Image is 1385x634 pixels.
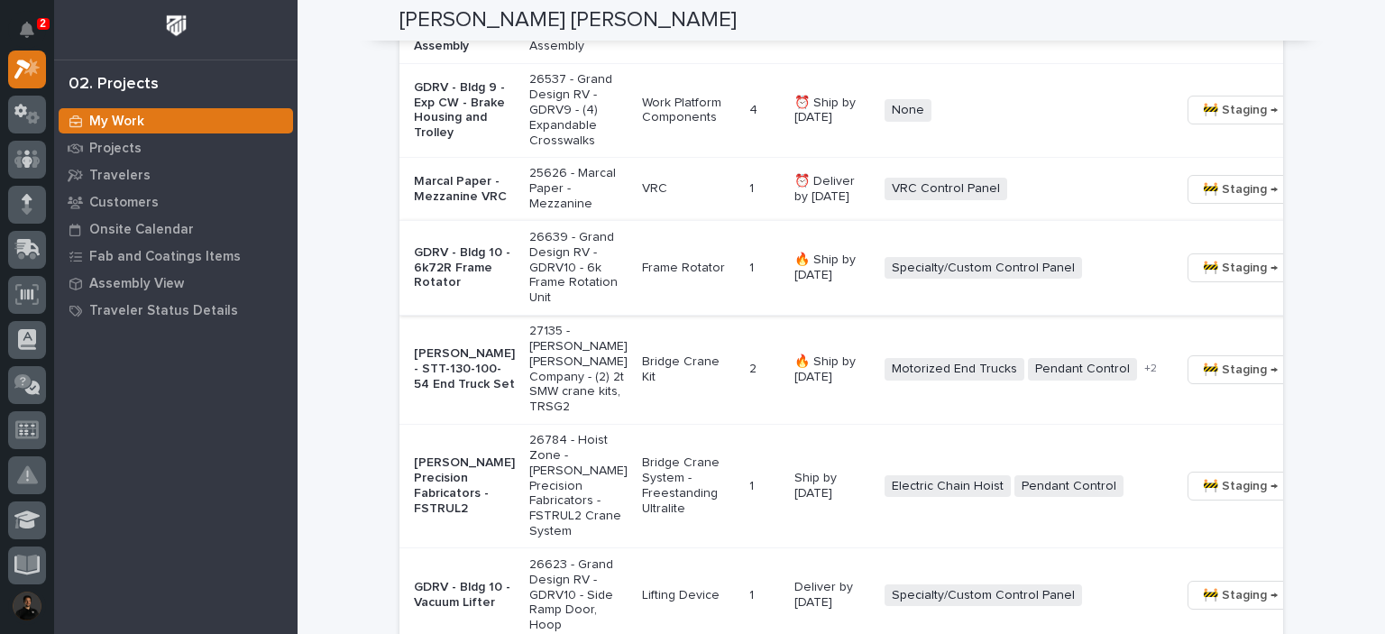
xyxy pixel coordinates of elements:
[1203,584,1278,606] span: 🚧 Staging →
[54,243,298,270] a: Fab and Coatings Items
[749,584,757,603] p: 1
[1188,472,1293,501] button: 🚧 Staging →
[794,580,870,611] p: Deliver by [DATE]
[749,178,757,197] p: 1
[1188,96,1293,124] button: 🚧 Staging →
[642,588,735,603] p: Lifting Device
[1014,475,1124,498] span: Pendant Control
[885,99,931,122] span: None
[89,195,159,211] p: Customers
[414,346,515,391] p: [PERSON_NAME] - STT-130-100-54 End Truck Set
[794,96,870,126] p: ⏰ Ship by [DATE]
[529,166,628,211] p: 25626 - Marcal Paper - Mezzanine
[160,9,193,42] img: Workspace Logo
[1203,359,1278,381] span: 🚧 Staging →
[794,354,870,385] p: 🔥 Ship by [DATE]
[54,270,298,297] a: Assembly View
[794,174,870,205] p: ⏰ Deliver by [DATE]
[1188,175,1293,204] button: 🚧 Staging →
[89,222,194,238] p: Onsite Calendar
[414,80,515,141] p: GDRV - Bldg 9 - Exp CW - Brake Housing and Trolley
[1203,475,1278,497] span: 🚧 Staging →
[69,75,159,95] div: 02. Projects
[89,114,144,130] p: My Work
[642,455,735,516] p: Bridge Crane System - Freestanding Ultralite
[749,358,760,377] p: 2
[54,297,298,324] a: Traveler Status Details
[642,181,735,197] p: VRC
[642,96,735,126] p: Work Platform Components
[89,249,241,265] p: Fab and Coatings Items
[89,141,142,157] p: Projects
[885,358,1024,381] span: Motorized End Trucks
[414,174,515,205] p: Marcal Paper - Mezzanine VRC
[1203,257,1278,279] span: 🚧 Staging →
[1144,363,1157,374] span: + 2
[1203,99,1278,121] span: 🚧 Staging →
[885,475,1011,498] span: Electric Chain Hoist
[8,11,46,49] button: Notifications
[529,433,628,539] p: 26784 - Hoist Zone - [PERSON_NAME] Precision Fabricators - FSTRUL2 Crane System
[749,257,757,276] p: 1
[399,7,737,33] h2: [PERSON_NAME] [PERSON_NAME]
[54,216,298,243] a: Onsite Calendar
[40,17,46,30] p: 2
[885,257,1082,280] span: Specialty/Custom Control Panel
[89,168,151,184] p: Travelers
[794,471,870,501] p: Ship by [DATE]
[414,580,515,611] p: GDRV - Bldg 10 - Vacuum Lifter
[414,245,515,290] p: GDRV - Bldg 10 - 6k72R Frame Rotator
[414,455,515,516] p: [PERSON_NAME] Precision Fabricators - FSTRUL2
[885,178,1007,200] span: VRC Control Panel
[89,303,238,319] p: Traveler Status Details
[749,475,757,494] p: 1
[54,161,298,188] a: Travelers
[529,72,628,148] p: 26537 - Grand Design RV - GDRV9 - (4) Expandable Crosswalks
[642,354,735,385] p: Bridge Crane Kit
[54,188,298,216] a: Customers
[8,587,46,625] button: users-avatar
[23,22,46,51] div: Notifications2
[794,253,870,283] p: 🔥 Ship by [DATE]
[1203,179,1278,200] span: 🚧 Staging →
[529,230,628,306] p: 26639 - Grand Design RV - GDRV10 - 6k Frame Rotation Unit
[89,276,184,292] p: Assembly View
[1188,253,1293,282] button: 🚧 Staging →
[54,107,298,134] a: My Work
[1188,581,1293,610] button: 🚧 Staging →
[1028,358,1137,381] span: Pendant Control
[642,261,735,276] p: Frame Rotator
[529,324,628,415] p: 27135 - [PERSON_NAME] [PERSON_NAME] Company - (2) 2t SMW crane kits, TRSG2
[529,557,628,633] p: 26623 - Grand Design RV - GDRV10 - Side Ramp Door, Hoop
[749,99,761,118] p: 4
[1188,355,1293,384] button: 🚧 Staging →
[54,134,298,161] a: Projects
[885,584,1082,607] span: Specialty/Custom Control Panel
